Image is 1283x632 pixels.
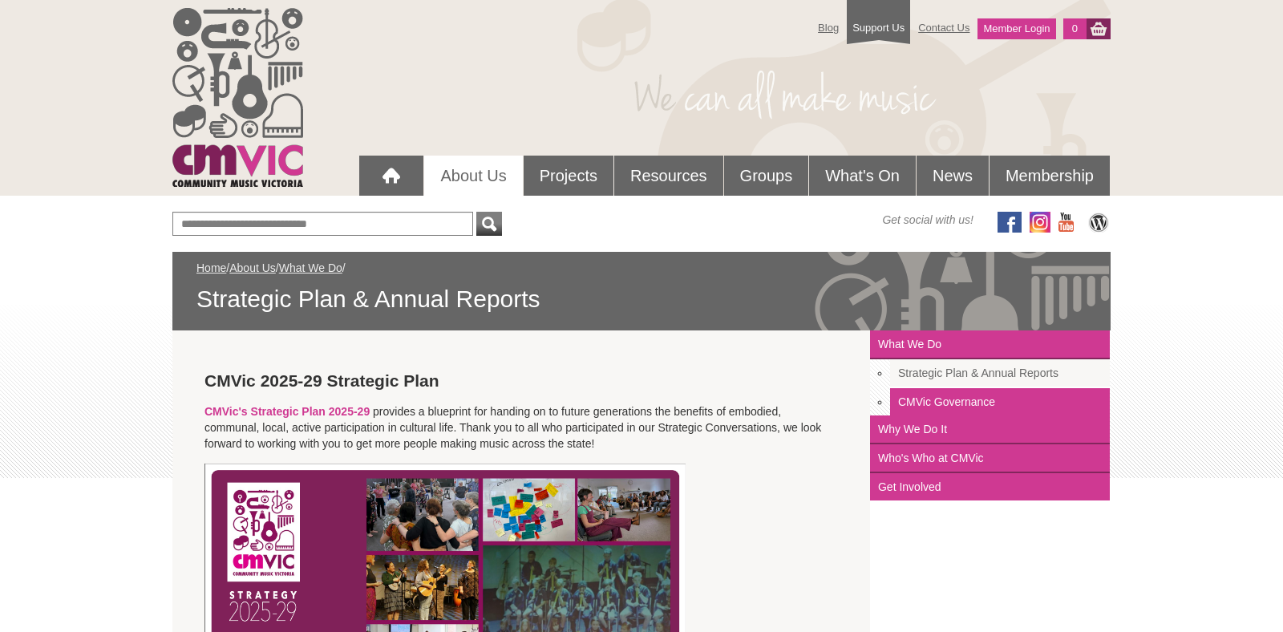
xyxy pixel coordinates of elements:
[990,156,1110,196] a: Membership
[810,14,847,42] a: Blog
[1063,18,1087,39] a: 0
[524,156,613,196] a: Projects
[196,261,226,274] a: Home
[977,18,1055,39] a: Member Login
[614,156,723,196] a: Resources
[917,156,989,196] a: News
[870,444,1110,473] a: Who's Who at CMVic
[196,260,1087,314] div: / / /
[870,330,1110,359] a: What We Do
[809,156,916,196] a: What's On
[204,371,838,391] h3: CMVic 2025-29 Strategic Plan
[279,261,342,274] a: What We Do
[229,261,276,274] a: About Us
[910,14,977,42] a: Contact Us
[196,284,1087,314] span: Strategic Plan & Annual Reports
[890,388,1110,415] a: CMVic Governance
[1030,212,1050,233] img: icon-instagram.png
[1087,212,1111,233] img: CMVic Blog
[204,405,370,418] a: CMVic's Strategic Plan 2025-29
[870,473,1110,500] a: Get Involved
[724,156,809,196] a: Groups
[172,8,303,187] img: cmvic_logo.png
[870,415,1110,444] a: Why We Do It
[424,156,522,196] a: About Us
[882,212,973,228] span: Get social with us!
[890,359,1110,388] a: Strategic Plan & Annual Reports
[204,403,838,452] p: provides a blueprint for handing on to future generations the benefits of embodied, communal, loc...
